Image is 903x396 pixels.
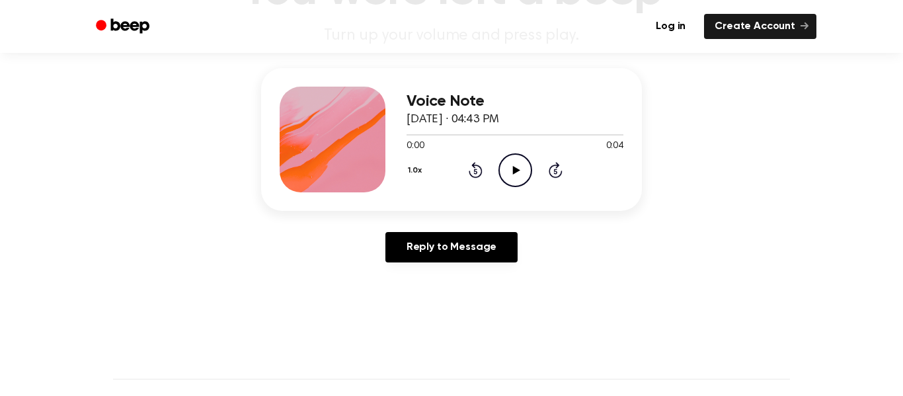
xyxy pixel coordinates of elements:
[87,14,161,40] a: Beep
[704,14,816,39] a: Create Account
[407,93,623,110] h3: Voice Note
[606,139,623,153] span: 0:04
[407,159,427,182] button: 1.0x
[385,232,518,262] a: Reply to Message
[645,14,696,39] a: Log in
[407,139,424,153] span: 0:00
[407,114,499,126] span: [DATE] · 04:43 PM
